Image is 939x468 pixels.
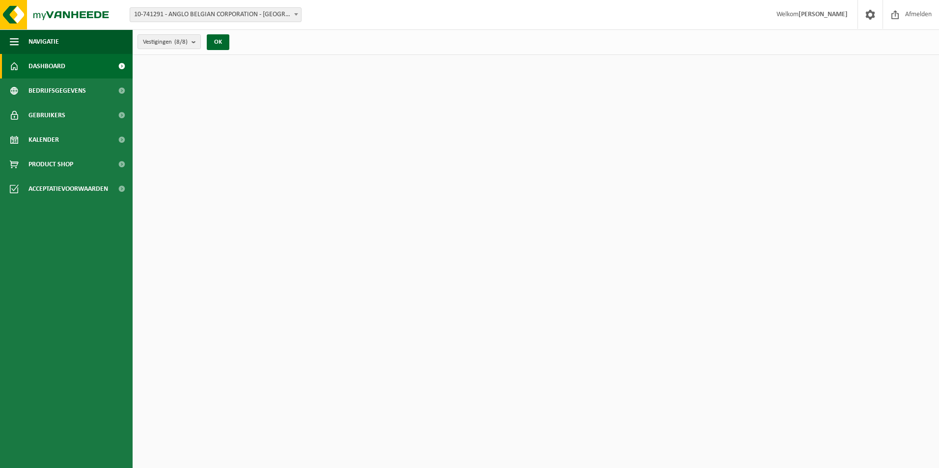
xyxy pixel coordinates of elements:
[28,177,108,201] span: Acceptatievoorwaarden
[28,29,59,54] span: Navigatie
[174,39,188,45] count: (8/8)
[28,54,65,78] span: Dashboard
[799,11,848,18] strong: [PERSON_NAME]
[143,35,188,50] span: Vestigingen
[138,34,201,49] button: Vestigingen(8/8)
[28,152,73,177] span: Product Shop
[28,78,86,103] span: Bedrijfsgegevens
[130,7,302,22] span: 10-741291 - ANGLO BELGIAN CORPORATION - GENT
[28,103,65,128] span: Gebruikers
[207,34,229,50] button: OK
[28,128,59,152] span: Kalender
[130,8,301,22] span: 10-741291 - ANGLO BELGIAN CORPORATION - GENT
